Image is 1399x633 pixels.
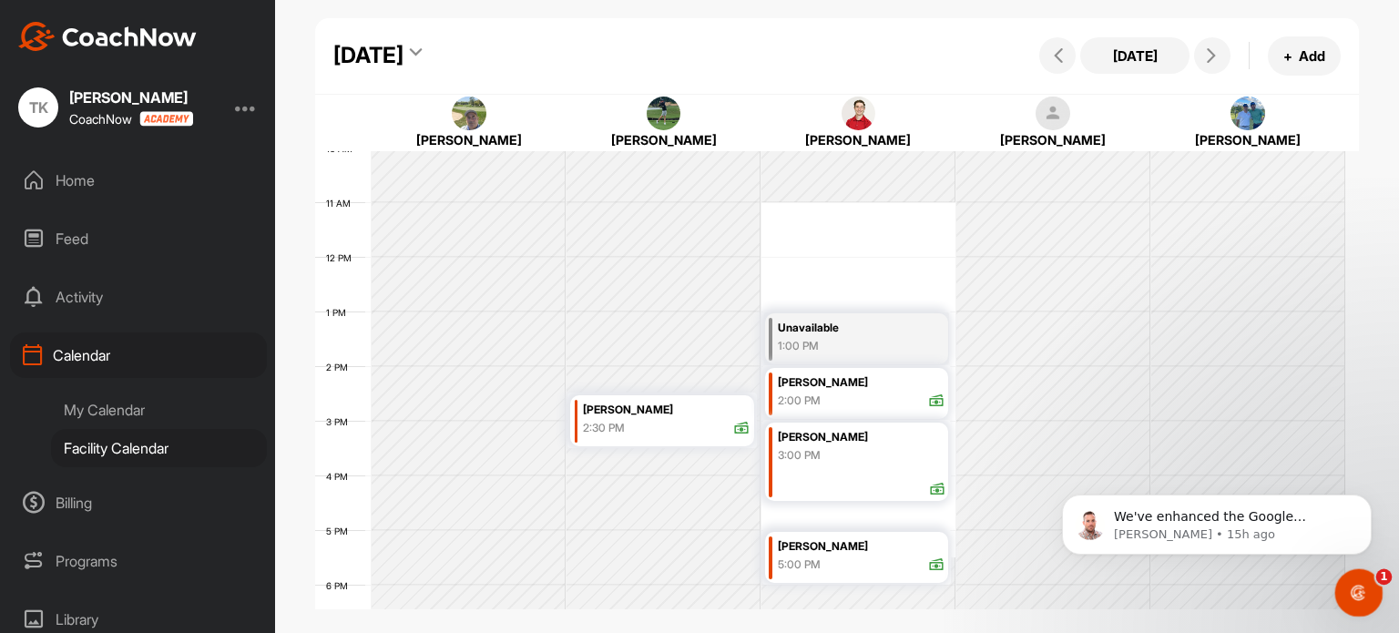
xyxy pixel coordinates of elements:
img: square_35322a8c203840fbb0b11e7a66f8ca14.jpg [452,97,486,131]
div: [PERSON_NAME] [583,400,750,421]
div: 5:00 PM [778,556,821,573]
div: [PERSON_NAME] [389,130,548,149]
div: Activity [10,274,267,320]
div: Programs [10,538,267,584]
div: My Calendar [51,391,267,429]
img: square_default-ef6cabf814de5a2bf16c804365e32c732080f9872bdf737d349900a9daf73cf9.png [1036,97,1070,131]
p: Message from Alex, sent 15h ago [79,70,314,87]
img: square_d106af1cbb243ddbf65b256467a49084.jpg [842,97,876,131]
div: Billing [10,480,267,526]
div: [PERSON_NAME] [778,373,945,393]
div: [PERSON_NAME] [778,536,945,557]
iframe: Intercom live chat [1335,569,1384,618]
span: 1 [1376,569,1393,586]
div: 2:30 PM [583,420,625,436]
img: square_1ba95a1c99e6952c22ea10d324b08980.jpg [647,97,681,131]
iframe: Intercom notifications message [1035,456,1399,584]
div: 3 PM [315,416,366,427]
div: 6 PM [315,580,366,591]
div: 1:00 PM [778,338,918,354]
div: 3:00 PM [778,447,821,464]
div: CoachNow [69,111,193,127]
div: 1 PM [315,307,364,318]
div: [PERSON_NAME] [778,427,945,448]
div: [PERSON_NAME] [1169,130,1328,149]
button: [DATE] [1080,37,1190,74]
div: Facility Calendar [51,429,267,467]
div: [DATE] [333,39,403,72]
div: 2 PM [315,362,366,373]
div: [PERSON_NAME] [69,90,193,105]
button: +Add [1268,36,1341,76]
div: Home [10,158,267,203]
img: square_4b407b35e989d55f3d3b224a3b9ffcf6.jpg [1231,97,1265,131]
div: 11 AM [315,198,369,209]
div: 2:00 PM [778,393,821,409]
div: Calendar [10,332,267,378]
img: CoachNow [18,22,197,51]
span: We've enhanced the Google Calendar integration for a more seamless experience. If you haven't lin... [79,53,309,267]
div: 4 PM [315,471,366,482]
div: Unavailable [778,318,918,339]
span: + [1283,46,1292,66]
div: [PERSON_NAME] [974,130,1133,149]
div: TK [18,87,58,128]
div: 5 PM [315,526,366,536]
div: Feed [10,216,267,261]
img: CoachNow acadmey [139,111,193,127]
div: 12 PM [315,252,370,263]
div: [PERSON_NAME] [779,130,938,149]
div: [PERSON_NAME] [584,130,743,149]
